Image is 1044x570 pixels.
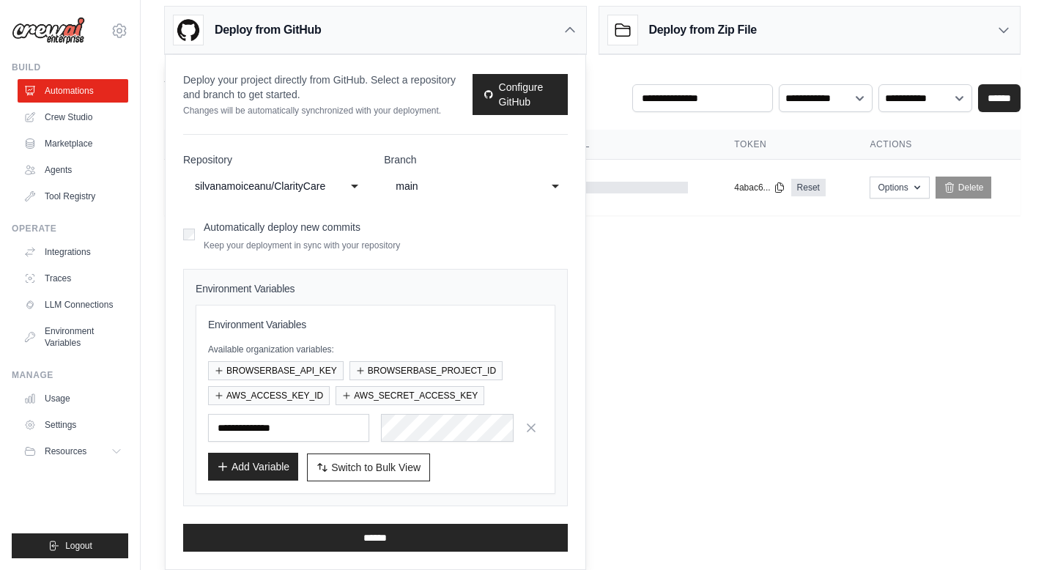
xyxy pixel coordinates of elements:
[336,386,484,405] button: AWS_SECRET_ACCESS_KEY
[791,179,826,196] a: Reset
[12,369,128,381] div: Manage
[384,152,567,167] label: Branch
[18,106,128,129] a: Crew Studio
[18,132,128,155] a: Marketplace
[18,79,128,103] a: Automations
[936,177,992,199] a: Delete
[45,445,86,457] span: Resources
[717,130,852,160] th: Token
[18,267,128,290] a: Traces
[164,67,490,87] h2: Automations Live
[396,177,526,195] div: main
[12,62,128,73] div: Build
[18,413,128,437] a: Settings
[734,182,785,193] button: 4abac6...
[473,74,568,115] a: Configure GitHub
[18,158,128,182] a: Agents
[870,177,929,199] button: Options
[208,344,543,355] p: Available organization variables:
[18,293,128,317] a: LLM Connections
[331,460,421,475] span: Switch to Bulk View
[18,440,128,463] button: Resources
[183,73,473,102] p: Deploy your project directly from GitHub. Select a repository and branch to get started.
[65,540,92,552] span: Logout
[208,317,543,332] h3: Environment Variables
[215,21,321,39] h3: Deploy from GitHub
[196,281,555,296] h4: Environment Variables
[204,221,360,233] label: Automatically deploy new commits
[553,130,717,160] th: URL
[12,533,128,558] button: Logout
[649,21,757,39] h3: Deploy from Zip File
[208,361,344,380] button: BROWSERBASE_API_KEY
[18,387,128,410] a: Usage
[174,15,203,45] img: GitHub Logo
[183,152,366,167] label: Repository
[208,453,298,481] button: Add Variable
[307,454,430,481] button: Switch to Bulk View
[208,386,330,405] button: AWS_ACCESS_KEY_ID
[164,130,410,160] th: Crew
[12,17,85,45] img: Logo
[164,87,490,102] p: Manage and monitor your active crew automations from this dashboard.
[18,240,128,264] a: Integrations
[183,105,473,116] p: Changes will be automatically synchronized with your deployment.
[204,240,400,251] p: Keep your deployment in sync with your repository
[18,319,128,355] a: Environment Variables
[852,130,1021,160] th: Actions
[195,177,325,195] div: silvanamoiceanu/ClarityCare
[349,361,503,380] button: BROWSERBASE_PROJECT_ID
[12,223,128,234] div: Operate
[18,185,128,208] a: Tool Registry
